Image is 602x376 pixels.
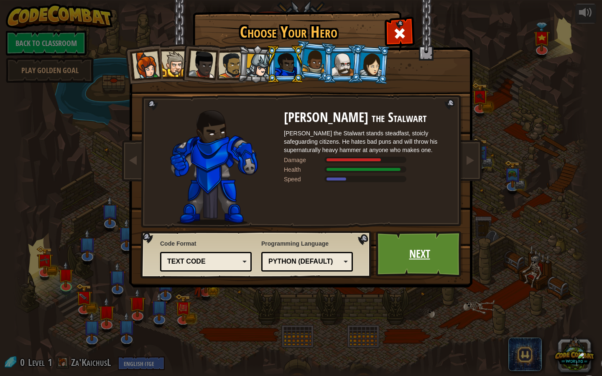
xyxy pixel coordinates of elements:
div: Damage [284,156,326,164]
li: Gordon the Stalwart [266,45,304,83]
div: Python (Default) [268,257,341,267]
img: Gordon-selection-pose.png [170,110,258,225]
div: Deals 83% of listed Warrior weapon damage. [284,156,451,164]
div: Moves at 7 meters per second. [284,175,451,183]
div: Speed [284,175,326,183]
span: Code Format [160,239,252,248]
h2: [PERSON_NAME] the Stalwart [284,110,451,125]
li: Sir Tharin Thunderfist [153,44,190,82]
li: Okar Stompfoot [323,45,361,83]
a: Next [376,231,463,277]
div: [PERSON_NAME] the Stalwart stands steadfast, stoicly safeguarding citizens. He hates bad puns and... [284,129,451,154]
div: Gains 180% of listed Warrior armor health. [284,165,451,174]
span: Programming Language [261,239,353,248]
li: Lady Ida Justheart [179,42,220,83]
h1: Choose Your Hero [194,23,383,41]
div: Health [284,165,326,174]
li: Alejandro the Duelist [209,45,247,84]
li: Arryn Stonewall [293,40,334,82]
li: Illia Shieldsmith [350,44,390,84]
div: Text code [167,257,240,267]
img: language-selector-background.png [140,231,374,279]
li: Hattori Hanzō [237,44,277,84]
img: bubble.svg [576,351,602,376]
li: Captain Anya Weston [122,43,163,84]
